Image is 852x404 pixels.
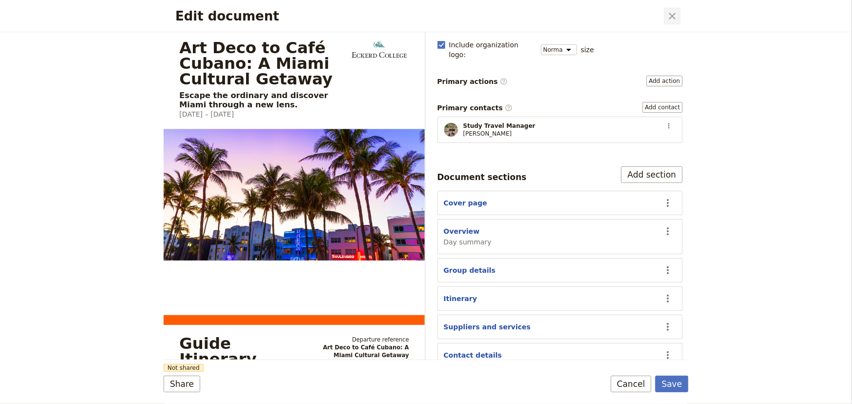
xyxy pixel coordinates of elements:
[444,237,492,247] span: Day summary
[463,122,536,130] span: Study Travel Manager
[611,376,652,392] button: Cancel
[179,91,339,109] p: Escape the ordinary and discover Miami through a new lens.
[664,8,681,24] button: Close dialog
[449,40,535,60] span: Include organization logo :
[660,290,676,307] button: Actions
[581,45,594,55] span: size
[621,166,683,183] button: Add section
[643,102,683,113] button: Primary contacts​
[175,9,662,23] h2: Edit document
[179,40,339,87] h1: Art Deco to Café Cubano: A Miami Cultural Getaway
[437,171,527,183] div: Document sections
[444,122,458,137] img: Profile
[437,77,508,86] span: Primary actions
[444,198,487,208] button: Cover page
[505,104,513,112] span: ​
[541,44,577,55] select: size
[662,119,676,133] button: Actions
[444,294,478,303] button: Itinerary
[444,265,496,275] button: Group details
[646,76,683,86] button: Primary actions​
[660,347,676,364] button: Actions
[179,111,234,119] span: [DATE] – [DATE]
[463,130,536,138] span: [PERSON_NAME]
[317,336,409,367] div: Art Deco to Café Cubano:​ A Miami Cultural Getaway
[164,376,200,392] button: Share
[660,262,676,279] button: Actions
[444,322,531,332] button: Suppliers and services
[660,319,676,335] button: Actions
[444,226,480,236] button: Overview
[317,336,409,343] span: Departure reference
[179,336,301,367] div: Guide Itinerary
[660,223,676,240] button: Actions
[437,103,513,113] span: Primary contacts
[500,78,508,85] span: ​
[164,364,204,372] span: Not shared
[660,195,676,211] button: Actions
[655,376,688,392] button: Save
[444,350,502,360] button: Contact details
[350,40,409,59] img: Eckerd College logo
